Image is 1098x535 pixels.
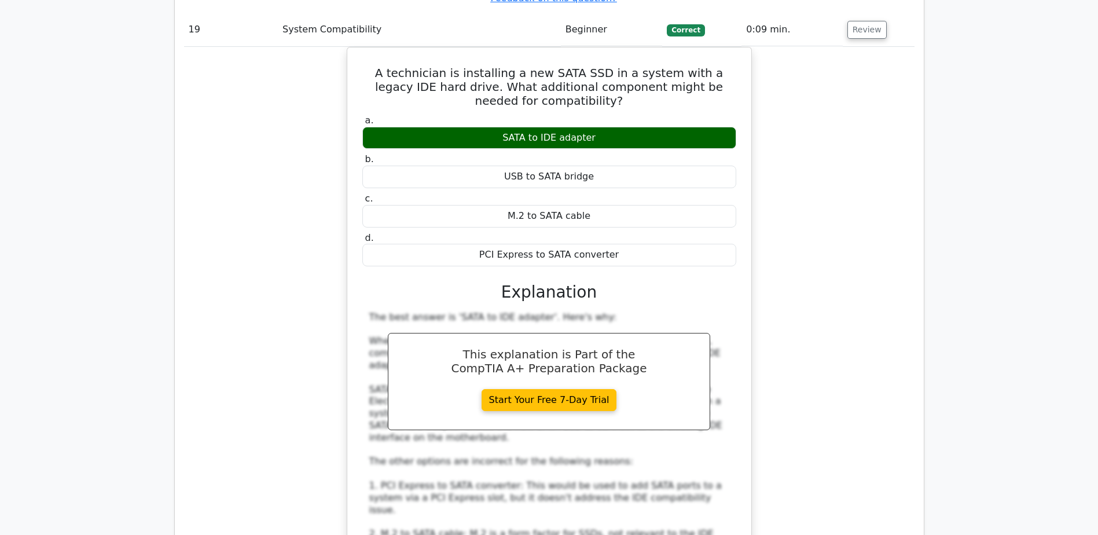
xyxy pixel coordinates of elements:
span: c. [365,193,373,204]
td: 0:09 min. [741,13,842,46]
div: M.2 to SATA cable [362,205,736,228]
a: Start Your Free 7-Day Trial [482,389,617,411]
span: a. [365,115,374,126]
div: PCI Express to SATA converter [362,244,736,266]
span: d. [365,232,374,243]
div: SATA to IDE adapter [362,127,736,149]
td: 19 [184,13,278,46]
h5: A technician is installing a new SATA SSD in a system with a legacy IDE hard drive. What addition... [361,66,737,108]
button: Review [847,21,887,39]
span: b. [365,153,374,164]
td: Beginner [561,13,663,46]
h3: Explanation [369,283,729,302]
td: System Compatibility [278,13,561,46]
span: Correct [667,24,704,36]
div: USB to SATA bridge [362,166,736,188]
